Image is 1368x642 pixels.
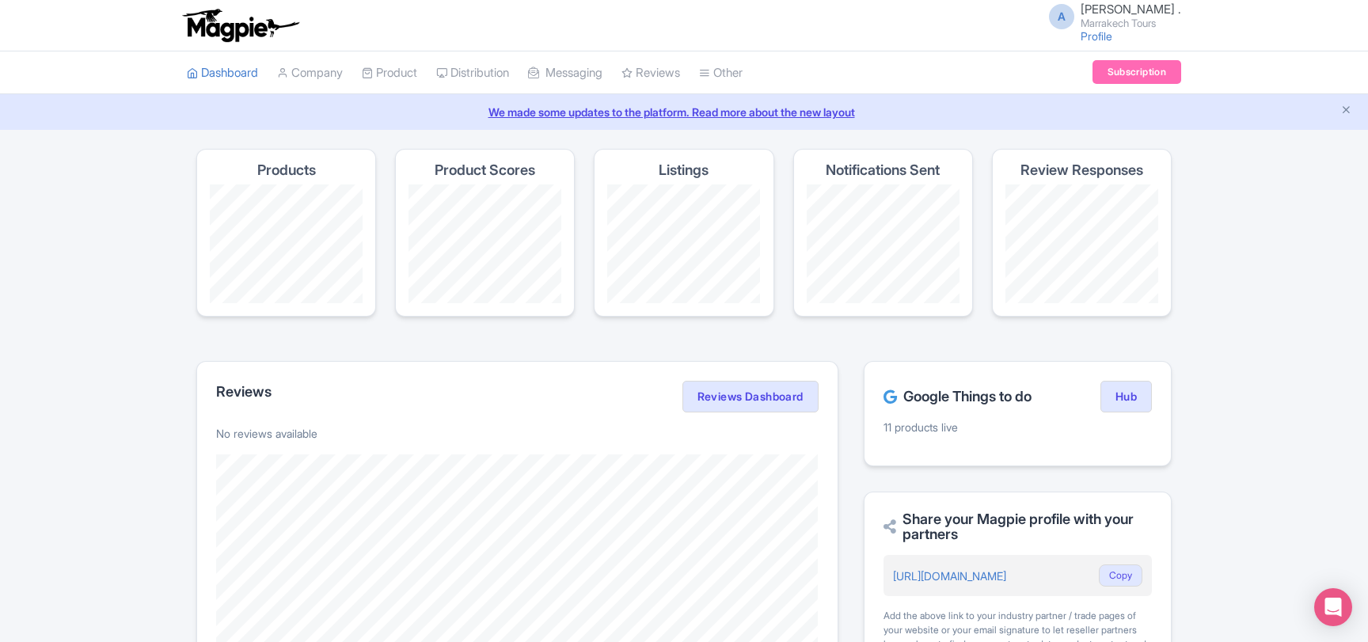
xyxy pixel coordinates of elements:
[179,8,302,43] img: logo-ab69f6fb50320c5b225c76a69d11143b.png
[528,51,602,95] a: Messaging
[682,381,819,412] a: Reviews Dashboard
[1039,3,1181,28] a: A [PERSON_NAME] . Marrakech Tours
[883,419,1152,435] p: 11 products live
[216,425,819,442] p: No reviews available
[621,51,680,95] a: Reviews
[9,104,1358,120] a: We made some updates to the platform. Read more about the new layout
[257,162,316,178] h4: Products
[893,569,1006,583] a: [URL][DOMAIN_NAME]
[187,51,258,95] a: Dashboard
[1081,2,1181,17] span: [PERSON_NAME] .
[1081,29,1112,43] a: Profile
[826,162,940,178] h4: Notifications Sent
[362,51,417,95] a: Product
[436,51,509,95] a: Distribution
[435,162,535,178] h4: Product Scores
[216,384,272,400] h2: Reviews
[1100,381,1152,412] a: Hub
[1081,18,1181,28] small: Marrakech Tours
[1049,4,1074,29] span: A
[1314,588,1352,626] div: Open Intercom Messenger
[699,51,743,95] a: Other
[659,162,709,178] h4: Listings
[883,389,1032,405] h2: Google Things to do
[277,51,343,95] a: Company
[883,511,1152,543] h2: Share your Magpie profile with your partners
[1340,102,1352,120] button: Close announcement
[1099,564,1142,587] button: Copy
[1020,162,1143,178] h4: Review Responses
[1092,60,1181,84] a: Subscription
